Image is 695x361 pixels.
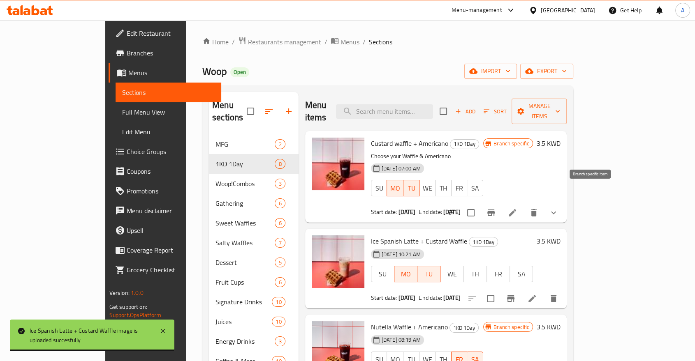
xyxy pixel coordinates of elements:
[510,266,533,282] button: SA
[341,37,359,47] span: Menus
[109,221,221,240] a: Upsell
[209,233,299,253] div: Salty Waffles7
[681,6,684,15] span: A
[375,182,384,194] span: SU
[470,182,480,194] span: SA
[544,289,563,308] button: delete
[127,265,215,275] span: Grocery Checklist
[215,198,275,208] span: Gathering
[209,213,299,233] div: Sweet Waffles6
[212,99,247,124] h2: Menu sections
[527,66,567,76] span: export
[109,260,221,280] a: Grocery Checklist
[486,266,510,282] button: FR
[536,235,560,247] h6: 3.5 KWD
[109,23,221,43] a: Edit Restaurant
[275,180,285,188] span: 3
[451,180,468,196] button: FR
[398,292,415,303] b: [DATE]
[109,240,221,260] a: Coverage Report
[375,268,391,280] span: SU
[520,64,573,79] button: export
[275,219,285,227] span: 6
[398,207,415,217] b: [DATE]
[469,237,498,247] div: 1KD 1Day
[128,68,215,78] span: Menus
[109,161,221,181] a: Coupons
[232,37,235,47] li: /
[275,200,285,207] span: 6
[109,201,221,221] a: Menu disclaimer
[484,107,506,116] span: Sort
[230,67,249,77] div: Open
[215,238,275,248] span: Salty Waffles
[122,107,215,117] span: Full Menu View
[305,99,327,124] h2: Menu items
[478,105,512,118] span: Sort items
[440,266,463,282] button: WE
[215,258,275,267] span: Dessert
[109,142,221,161] a: Choice Groups
[435,180,452,196] button: TH
[109,63,221,83] a: Menus
[490,323,533,331] span: Branch specific
[419,207,442,217] span: End date:
[275,218,285,228] div: items
[371,137,448,149] span: Custard waffle + Americano
[452,105,478,118] button: Add
[275,198,285,208] div: items
[215,297,272,307] span: Signature Drinks
[275,277,285,287] div: items
[209,292,299,312] div: Signature Drinks10
[490,268,507,280] span: FR
[215,317,272,327] span: Juices
[439,182,448,194] span: TH
[403,180,419,196] button: TU
[462,204,480,221] span: Select to update
[481,203,501,223] button: Branch-specific-item
[513,268,530,280] span: SA
[452,5,502,15] div: Menu-management
[371,292,397,303] span: Start date:
[512,99,567,124] button: Manage items
[443,292,461,303] b: [DATE]
[312,138,364,190] img: Custard waffle + Americano
[215,179,275,189] span: Woop!Combos
[215,218,275,228] span: Sweet Waffles
[471,66,510,76] span: import
[371,235,467,247] span: Ice Spanish Latte + Custard Waffle
[275,159,285,169] div: items
[209,312,299,331] div: Juices10
[272,318,285,326] span: 10
[30,326,151,345] div: Ice Spanish Latte + Custard Waffle image is uploaded succesfully
[450,139,479,149] span: 1KD 1Day
[209,134,299,154] div: MFG2
[435,103,452,120] span: Select section
[242,103,259,120] span: Select all sections
[536,138,560,149] h6: 3.5 KWD
[469,237,498,247] span: 1KD 1Day
[209,253,299,272] div: Dessert5
[127,245,215,255] span: Coverage Report
[275,140,285,148] span: 2
[215,159,275,169] span: 1KD 1Day
[518,101,560,122] span: Manage items
[272,298,285,306] span: 10
[209,272,299,292] div: Fruit Cups6
[324,37,327,47] li: /
[209,193,299,213] div: Gathering6
[419,292,442,303] span: End date:
[371,180,387,196] button: SU
[109,43,221,63] a: Branches
[371,151,483,161] p: Choose your Waffle & Americano
[127,225,215,235] span: Upsell
[536,321,560,333] h6: 3.5 KWD
[544,203,563,223] button: show more
[464,64,517,79] button: import
[524,203,544,223] button: delete
[275,238,285,248] div: items
[369,37,392,47] span: Sections
[127,166,215,176] span: Coupons
[215,277,275,287] span: Fruit Cups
